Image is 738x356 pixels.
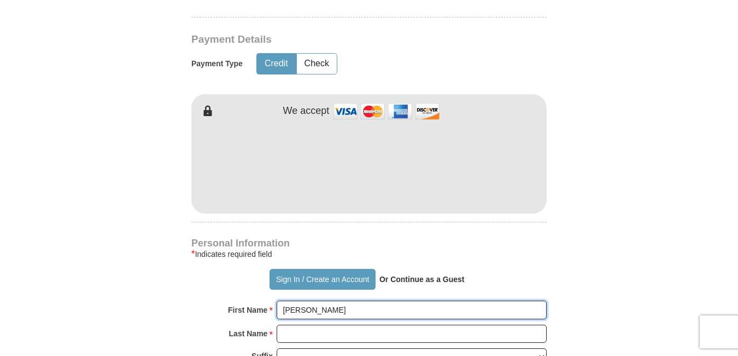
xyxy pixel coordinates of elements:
strong: Or Continue as a Guest [379,275,465,284]
h5: Payment Type [191,59,243,68]
strong: Last Name [229,326,268,341]
strong: First Name [228,302,267,318]
h4: We accept [283,105,330,117]
div: Indicates required field [191,248,547,261]
button: Check [297,54,337,74]
img: credit cards accepted [332,100,441,123]
h4: Personal Information [191,239,547,248]
h3: Payment Details [191,33,470,46]
button: Credit [257,54,296,74]
button: Sign In / Create an Account [270,269,375,290]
